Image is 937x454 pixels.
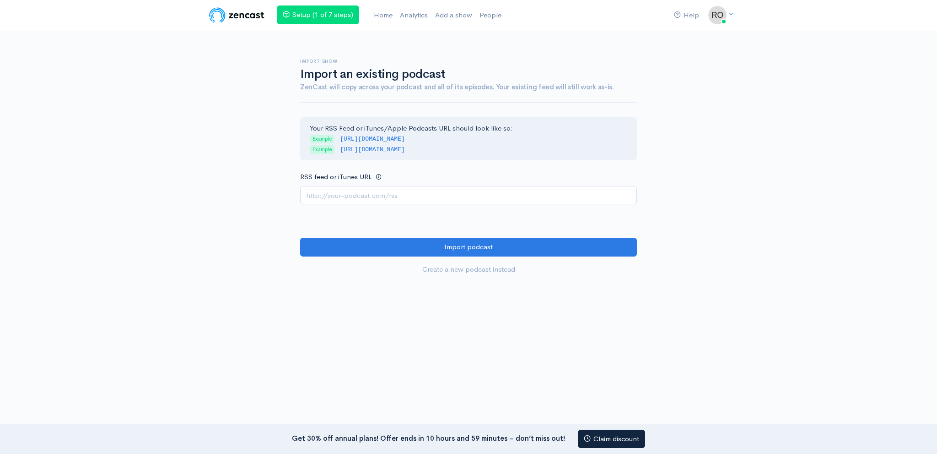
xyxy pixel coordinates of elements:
code: [URL][DOMAIN_NAME] [340,146,405,153]
h6: Import show [300,59,637,64]
span: Example [310,145,334,154]
a: Create a new podcast instead [300,260,637,279]
a: Home [370,5,396,25]
a: People [476,5,505,25]
input: Import podcast [300,238,637,257]
a: Analytics [396,5,431,25]
code: [URL][DOMAIN_NAME] [340,136,405,142]
span: Example [310,135,334,143]
h4: ZenCast will copy across your podcast and all of its episodes. Your existing feed will still work... [300,83,637,91]
a: Add a show [431,5,476,25]
input: http://your-podcast.com/rss [300,186,637,205]
a: Help [670,5,703,25]
img: ZenCast Logo [208,6,266,24]
img: ... [708,6,727,24]
a: Claim discount [578,430,645,449]
strong: Get 30% off annual plans! Offer ends in 10 hours and 59 minutes – don’t miss out! [292,433,565,442]
label: RSS feed or iTunes URL [300,172,372,182]
div: Your RSS Feed or iTunes/Apple Podcasts URL should look like so: [300,117,637,160]
a: Setup (1 of 7 steps) [277,5,359,24]
h1: Import an existing podcast [300,68,637,81]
